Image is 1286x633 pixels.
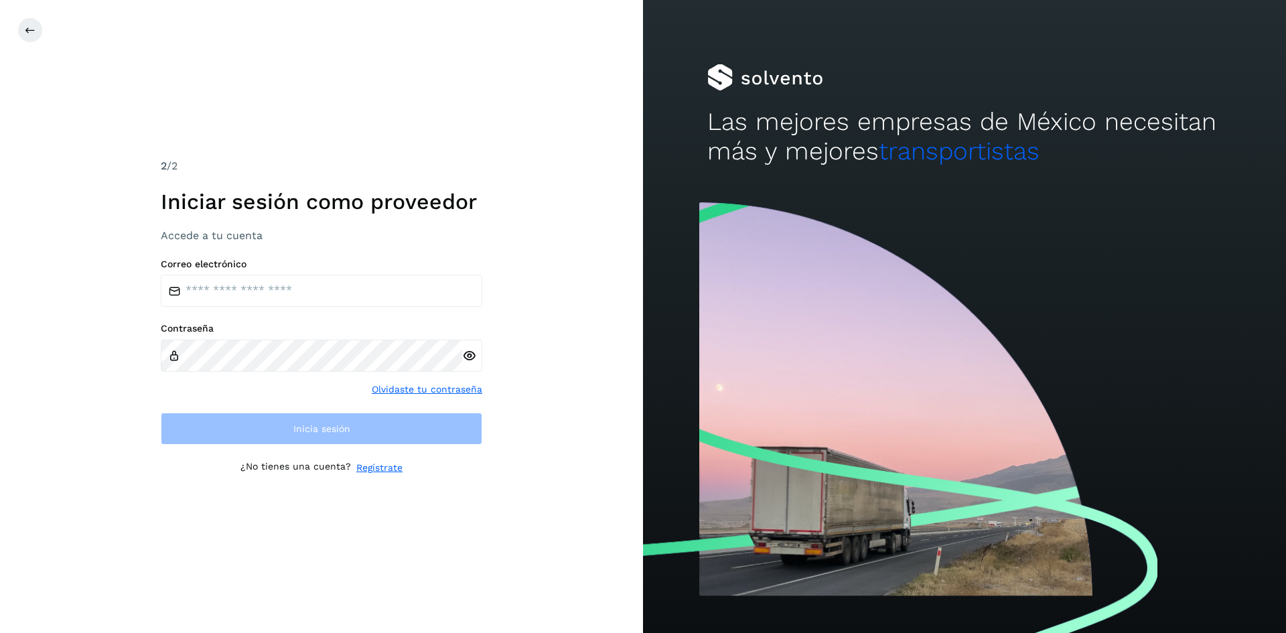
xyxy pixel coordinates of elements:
p: ¿No tienes una cuenta? [240,461,351,475]
h2: Las mejores empresas de México necesitan más y mejores [707,107,1222,167]
span: transportistas [879,137,1040,165]
span: Inicia sesión [293,424,350,433]
span: 2 [161,159,167,172]
h1: Iniciar sesión como proveedor [161,189,482,214]
a: Regístrate [356,461,403,475]
h3: Accede a tu cuenta [161,229,482,242]
button: Inicia sesión [161,413,482,445]
a: Olvidaste tu contraseña [372,382,482,397]
label: Contraseña [161,323,482,334]
label: Correo electrónico [161,259,482,270]
div: /2 [161,158,482,174]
